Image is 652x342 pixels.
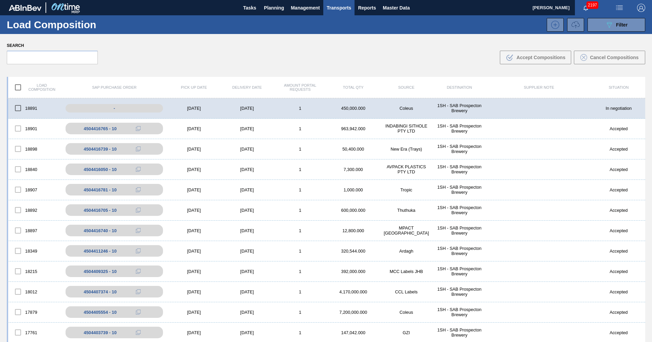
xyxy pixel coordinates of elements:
span: Transports [327,4,351,12]
div: MCC Labels JHB [380,269,433,274]
div: Accepted [592,269,645,274]
div: 18840 [8,162,61,176]
div: GZI [380,330,433,335]
div: 17761 [8,325,61,340]
div: 17879 [8,305,61,319]
div: 1 [274,269,327,274]
div: 18012 [8,285,61,299]
div: 1 [274,289,327,294]
label: Search [7,41,98,51]
div: Copy [131,267,145,275]
span: Cancel Compositions [590,55,638,60]
div: 18897 [8,223,61,238]
div: Request volume [564,18,584,32]
div: 4504416765 - 10 [84,126,117,131]
div: CCL Labels [380,289,433,294]
div: 50,400.000 [327,147,380,152]
div: Copy [131,206,145,214]
div: Tropic [380,187,433,192]
div: 147,042.000 [327,330,380,335]
div: 1 [274,106,327,111]
div: Accepted [592,167,645,172]
div: Accepted [592,147,645,152]
div: 4,170,000.000 [327,289,380,294]
div: 18891 [8,101,61,115]
div: [DATE] [167,187,220,192]
div: 4504405554 - 10 [84,310,117,315]
div: 1SH - SAB Prospecton Brewery [433,185,486,195]
div: 4504416739 - 10 [84,147,117,152]
div: Accepted [592,187,645,192]
div: 12,800.000 [327,228,380,233]
div: Copy [131,124,145,133]
div: [DATE] [220,310,273,315]
div: 18898 [8,142,61,156]
h1: Load Composition [7,21,119,29]
div: 1SH - SAB Prospecton Brewery [433,205,486,215]
div: Copy [131,288,145,296]
div: Copy [131,308,145,316]
div: 392,000.000 [327,269,380,274]
div: Ardagh [380,249,433,254]
div: 1 [274,126,327,131]
div: [DATE] [167,167,220,172]
div: 963,942.000 [327,126,380,131]
div: Accepted [592,126,645,131]
button: Notifications [575,3,597,13]
div: Copy [131,247,145,255]
div: 1SH - SAB Prospecton Brewery [433,164,486,174]
div: 600,000.000 [327,208,380,213]
div: Supplier Note [486,85,592,89]
div: In negotiation [592,106,645,111]
div: AVPACK PLASTICS PTY LTD [380,164,433,174]
div: Accepted [592,310,645,315]
div: MPACT Pinetown [380,225,433,236]
div: [DATE] [167,289,220,294]
div: 1SH - SAB Prospecton Brewery [433,287,486,297]
div: Copy [131,328,145,337]
div: [DATE] [220,228,273,233]
div: Accepted [592,330,645,335]
div: 450,000.000 [327,106,380,111]
div: 7,200,000.000 [327,310,380,315]
div: [DATE] [220,167,273,172]
div: 1 [274,147,327,152]
div: 1SH - SAB Prospecton Brewery [433,307,486,317]
div: 4504403739 - 10 [84,330,117,335]
button: UploadTransport Information [567,18,584,32]
div: 1SH - SAB Prospecton Brewery [433,123,486,134]
img: TNhmsLtSVTkK8tSr43FrP2fwEKptu5GPRR3wAAAABJRU5ErkJggg== [9,5,41,11]
div: Situation [592,85,645,89]
div: Copy [131,165,145,173]
div: Pick up Date [167,85,220,89]
div: Accepted [592,228,645,233]
div: [DATE] [167,106,220,111]
div: New Load Composition [543,18,564,32]
img: userActions [615,4,623,12]
div: [DATE] [220,330,273,335]
div: Coleus [380,310,433,315]
div: 1 [274,187,327,192]
div: INDABINGI SITHOLE PTY LTD [380,123,433,134]
img: Logout [637,4,645,12]
span: Master Data [383,4,410,12]
div: SAP Purchase Order [61,85,167,89]
div: 1 [274,208,327,213]
span: Planning [264,4,284,12]
div: [DATE] [167,249,220,254]
div: 4504416781 - 10 [84,187,117,192]
div: [DATE] [167,147,220,152]
span: Accept Compositions [517,55,565,60]
div: [DATE] [167,310,220,315]
div: Accepted [592,289,645,294]
div: 4504409325 - 10 [84,269,117,274]
div: [DATE] [220,269,273,274]
div: Total Qty [327,85,380,89]
div: [DATE] [167,208,220,213]
div: 4504407374 - 10 [84,289,117,294]
div: 1 [274,249,327,254]
div: 1SH - SAB Prospecton Brewery [433,266,486,276]
span: Tasks [242,4,257,12]
div: Copy [131,145,145,153]
div: - [66,104,163,113]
